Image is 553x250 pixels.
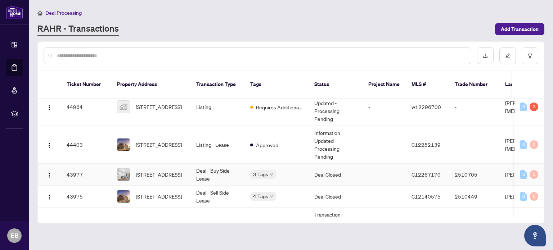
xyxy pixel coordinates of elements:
div: 0 [520,192,527,201]
td: 2509407 [449,208,499,245]
td: - [363,186,406,208]
img: logo [6,5,23,19]
td: Information Updated - Processing Pending [309,126,363,164]
th: Trade Number [449,71,499,99]
button: filter [522,47,538,64]
span: [STREET_ADDRESS] [136,171,182,178]
button: Logo [44,139,55,150]
div: 0 [530,192,538,201]
td: 2510449 [449,186,499,208]
td: Listing [190,88,244,126]
div: 0 [520,140,527,149]
td: Transaction Processing Complete - Awaiting Payment [309,208,363,245]
span: [STREET_ADDRESS] [136,103,182,111]
span: Add Transaction [501,23,539,35]
span: edit [505,53,510,58]
td: - [363,208,406,245]
span: 3 Tags [253,170,268,178]
span: filter [527,53,532,58]
td: 40832 [61,208,111,245]
td: Deal - Buy Side Lease [190,164,244,186]
img: thumbnail-img [117,190,130,203]
button: Logo [44,169,55,180]
img: Logo [46,105,52,110]
img: Logo [46,172,52,178]
button: Logo [44,191,55,202]
div: 3 [530,103,538,111]
img: Logo [46,194,52,200]
button: edit [499,47,516,64]
th: Project Name [363,71,406,99]
th: Ticket Number [61,71,111,99]
img: thumbnail-img [117,168,130,181]
span: Approved [256,141,278,149]
td: Deal - Buy Side Sale [190,208,244,245]
span: [STREET_ADDRESS] [136,141,182,149]
span: C12267170 [412,171,441,178]
a: RAHR - Transactions [37,23,119,36]
th: Status [309,71,363,99]
span: EB [10,231,19,241]
th: Property Address [111,71,190,99]
button: download [477,47,494,64]
td: Deal - Sell Side Lease [190,186,244,208]
span: 4 Tags [253,192,268,200]
td: 43975 [61,186,111,208]
td: - [363,164,406,186]
span: w12296700 [412,104,441,110]
div: 0 [520,170,527,179]
img: thumbnail-img [117,101,130,113]
img: Logo [46,142,52,148]
td: - [363,126,406,164]
td: 44403 [61,126,111,164]
span: Requires Additional Docs [256,103,303,111]
span: [STREET_ADDRESS] [136,192,182,200]
span: Deal Processing [45,10,82,16]
td: - [449,88,499,126]
td: - [449,126,499,164]
td: Deal Closed [309,164,363,186]
td: 43977 [61,164,111,186]
td: - [363,88,406,126]
button: Logo [44,101,55,113]
span: C12282139 [412,141,441,148]
td: Listing - Lease [190,126,244,164]
div: 0 [530,140,538,149]
span: down [270,195,273,198]
td: Deal Closed [309,186,363,208]
span: home [37,10,42,15]
th: Transaction Type [190,71,244,99]
td: 2510705 [449,164,499,186]
span: download [483,53,488,58]
img: thumbnail-img [117,138,130,151]
button: Open asap [524,225,546,246]
span: down [270,173,273,176]
th: Tags [244,71,309,99]
div: 0 [520,103,527,111]
td: Information Updated - Processing Pending [309,88,363,126]
button: Add Transaction [495,23,544,35]
th: MLS # [406,71,449,99]
span: C12140575 [412,193,441,200]
td: 44964 [61,88,111,126]
div: 0 [530,170,538,179]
